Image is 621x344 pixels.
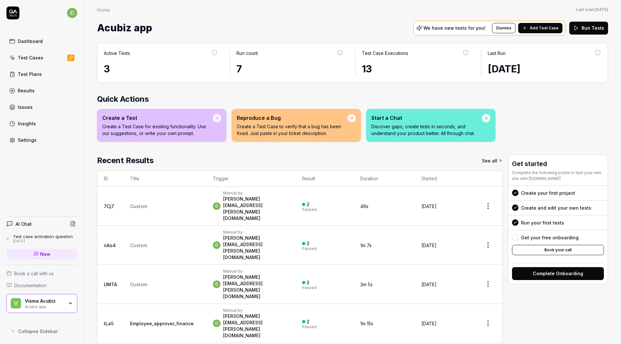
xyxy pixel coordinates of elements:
[97,171,124,187] th: ID
[25,298,64,304] div: Visma Acubiz
[595,7,608,12] time: [DATE]
[16,221,32,227] h4: AI Chat
[362,50,408,57] div: Test Case Executions
[354,171,415,187] th: Duration
[97,19,152,36] span: Acubiz app
[512,267,604,280] button: Complete Onboarding
[213,241,221,249] span: c
[67,6,77,19] button: c
[521,190,575,196] div: Create your first project
[576,7,608,13] button: Last scan:[DATE]
[6,51,77,64] a: Test Cases
[521,234,579,241] div: Get your free onboarding
[102,123,213,137] p: Create a Test Case for existing functionality. Use our suggestions, or write your own prompt.
[13,239,73,244] div: [DATE]
[362,62,469,76] div: 13
[14,282,46,289] span: Documentation
[512,245,604,255] a: Book your call
[576,7,608,13] span: Last scan:
[104,50,130,57] div: Active Tests
[236,50,258,57] div: Run count
[521,219,564,226] div: Run your first tests
[223,308,289,313] div: Manual by
[104,282,117,287] a: UMTA
[421,321,437,326] time: [DATE]
[18,87,35,94] div: Results
[302,247,317,251] div: Passed
[6,325,77,338] button: Collapse Sidebar
[237,114,347,122] div: Reproduce a Bug
[518,23,562,33] button: Add Test Case
[307,202,310,207] div: 2
[421,243,437,248] time: [DATE]
[421,203,437,209] time: [DATE]
[223,191,289,196] div: Manual by
[102,114,213,122] div: Create a Test
[11,298,21,308] span: V
[18,328,58,335] span: Collapse Sidebar
[67,8,77,18] span: c
[206,171,296,187] th: Trigger
[6,117,77,130] a: Insights
[18,137,37,143] div: Settings
[371,114,482,122] div: Start a Chat
[302,208,317,212] div: Passed
[6,84,77,97] a: Results
[130,243,147,248] span: Custom
[18,104,33,110] div: Issues
[488,50,506,57] div: Last Run
[6,101,77,113] a: Issues
[18,120,36,127] div: Insights
[360,203,368,209] time: 49s
[213,319,221,327] span: c
[492,23,516,33] button: Dismiss
[97,6,110,13] div: Home
[104,203,114,209] a: 7Cj7
[223,269,289,274] div: Manual by
[302,286,317,290] div: Passed
[130,203,147,209] span: Custom
[223,230,289,235] div: Manual by
[25,304,64,309] div: Acubiz app
[18,38,43,45] div: Dashboard
[360,282,373,287] time: 3m 5s
[124,171,206,187] th: Title
[512,159,604,169] h3: Get started
[307,280,310,286] div: 2
[213,280,221,288] span: c
[223,235,289,261] div: [PERSON_NAME][EMAIL_ADDRESS][PERSON_NAME][DOMAIN_NAME]
[371,123,482,137] p: Discover gaps, create tests in seconds, and understand your product better. All through chat.
[569,22,608,35] button: Run Tests
[18,71,42,78] div: Test Plans
[130,321,194,326] a: Employee_approver_finance
[296,171,354,187] th: Result
[488,63,520,75] time: [DATE]
[104,62,218,76] div: 3
[104,243,116,248] a: nAo4
[415,171,474,187] th: Started
[512,170,604,182] div: Complete the following points to test your own site with [DOMAIN_NAME]
[360,243,372,248] time: 1m 7s
[6,249,77,259] a: New
[237,123,347,137] p: Create a Test Case to verify that a bug has been fixed. Just paste in your ticket description.
[307,319,310,325] div: 2
[223,313,289,339] div: [PERSON_NAME][EMAIL_ADDRESS][PERSON_NAME][DOMAIN_NAME]
[423,26,485,30] p: We have new tests for you!
[360,321,373,326] time: 1m 15s
[6,35,77,47] a: Dashboard
[223,196,289,222] div: [PERSON_NAME][EMAIL_ADDRESS][PERSON_NAME][DOMAIN_NAME]
[482,155,503,166] a: See all
[97,155,154,166] h2: Recent Results
[97,93,608,105] h2: Quick Actions
[40,251,50,257] span: New
[6,134,77,146] a: Settings
[521,204,591,211] div: Create and edit your own tests
[6,270,77,277] a: Book a call with us
[6,282,77,289] a: Documentation
[13,234,73,239] div: Test case activation question
[307,241,310,246] div: 2
[213,202,221,210] span: c
[530,25,559,31] span: Add Test Case
[223,274,289,300] div: [PERSON_NAME][EMAIL_ADDRESS][PERSON_NAME][DOMAIN_NAME]
[302,325,317,329] div: Passed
